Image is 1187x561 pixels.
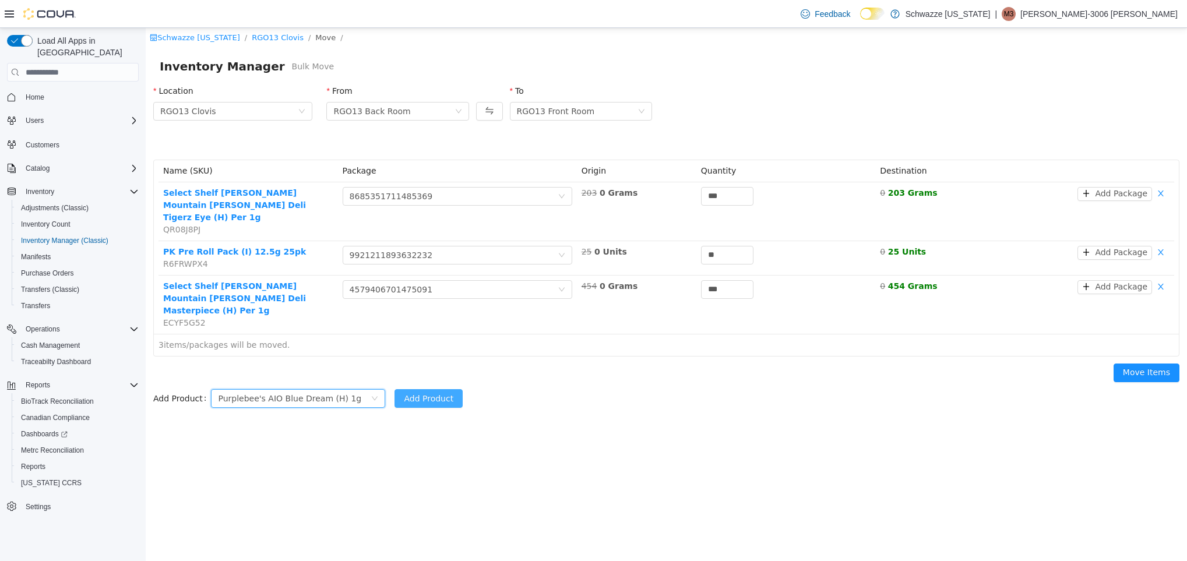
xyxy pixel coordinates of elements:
[17,290,60,299] span: ECYF5G52
[2,498,143,515] button: Settings
[16,443,89,457] a: Metrc Reconciliation
[106,5,158,14] a: RGO13 Clovis
[17,253,160,287] a: Select Shelf [PERSON_NAME] Mountain [PERSON_NAME] Deli Masterpiece (H) Per 1g
[13,312,144,322] span: 3 items/packages will be moved.
[734,160,739,170] del: 0
[21,269,74,278] span: Purchase Orders
[21,301,50,311] span: Transfers
[2,89,143,105] button: Home
[16,411,94,425] a: Canadian Compliance
[26,380,50,390] span: Reports
[21,252,51,262] span: Manifests
[16,283,139,297] span: Transfers (Classic)
[734,138,781,147] span: Destination
[16,201,139,215] span: Adjustments (Classic)
[12,426,143,442] a: Dashboards
[26,164,50,173] span: Catalog
[12,410,143,426] button: Canadian Compliance
[188,75,265,92] div: RGO13 Back Room
[1020,7,1178,21] p: [PERSON_NAME]-3006 [PERSON_NAME]
[16,201,93,215] a: Adjustments (Classic)
[15,75,71,92] span: RGO13 Clovis
[742,253,792,263] strong: 454 Grams
[2,321,143,337] button: Operations
[21,285,79,294] span: Transfers (Classic)
[204,253,287,270] div: 4579406701475091
[16,427,72,441] a: Dashboards
[72,362,216,379] div: Purplebee's AIO Blue Dream (H) 1g
[16,338,84,352] a: Cash Management
[309,80,316,88] i: icon: down
[17,197,55,206] span: QR08J8PJ
[21,446,84,455] span: Metrc Reconciliation
[17,160,160,194] a: Select Shelf [PERSON_NAME] Mountain [PERSON_NAME] Deli Tigerz Eye (H) Per 1g
[16,217,75,231] a: Inventory Count
[860,8,885,20] input: Dark Mode
[16,476,86,490] a: [US_STATE] CCRS
[21,378,139,392] span: Reports
[16,411,139,425] span: Canadian Compliance
[932,159,1006,173] button: icon: plusAdd Package
[21,341,80,350] span: Cash Management
[1002,7,1016,21] div: Marisa-3006 Romero
[734,219,739,228] del: 0
[12,200,143,216] button: Adjustments (Classic)
[1006,218,1024,232] button: icon: close
[2,112,143,129] button: Users
[17,138,67,147] span: Name (SKU)
[16,355,139,369] span: Traceabilty Dashboard
[21,114,48,128] button: Users
[815,8,850,20] span: Feedback
[21,413,90,422] span: Canadian Compliance
[8,366,65,375] label: Add Product
[21,397,94,406] span: BioTrack Reconciliation
[449,219,481,228] strong: 0 Units
[454,253,492,263] strong: 0 Grams
[12,354,143,370] button: Traceabilty Dashboard
[796,2,855,26] a: Feedback
[492,80,499,88] i: icon: down
[1006,159,1024,173] button: icon: close
[12,249,143,265] button: Manifests
[197,138,231,147] span: Package
[12,232,143,249] button: Inventory Manager (Classic)
[16,394,139,408] span: BioTrack Reconciliation
[21,137,139,151] span: Customers
[21,322,139,336] span: Operations
[21,185,59,199] button: Inventory
[26,93,44,102] span: Home
[16,250,139,264] span: Manifests
[16,234,113,248] a: Inventory Manager (Classic)
[906,7,991,21] p: Schwazze [US_STATE]
[21,378,55,392] button: Reports
[16,234,139,248] span: Inventory Manager (Classic)
[12,475,143,491] button: [US_STATE] CCRS
[8,58,48,68] label: Location
[21,322,65,336] button: Operations
[12,298,143,314] button: Transfers
[330,74,357,93] button: Swap
[12,265,143,281] button: Purchase Orders
[2,184,143,200] button: Inventory
[21,90,139,104] span: Home
[16,299,139,313] span: Transfers
[195,5,197,14] span: /
[16,476,139,490] span: Washington CCRS
[17,231,62,241] span: R6FRWPX4
[4,6,12,13] i: icon: shop
[21,220,71,229] span: Inventory Count
[26,116,44,125] span: Users
[436,253,452,263] del: 454
[734,253,739,263] del: 0
[2,377,143,393] button: Reports
[995,7,997,21] p: |
[932,218,1006,232] button: icon: plusAdd Package
[204,218,287,236] div: 9921211893632232
[21,429,68,439] span: Dashboards
[21,203,89,213] span: Adjustments (Classic)
[23,8,76,20] img: Cova
[21,161,54,175] button: Catalog
[33,35,139,58] span: Load All Apps in [GEOGRAPHIC_DATA]
[12,281,143,298] button: Transfers (Classic)
[17,219,160,228] a: PK Pre Roll Pack (I) 12.5g 25pk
